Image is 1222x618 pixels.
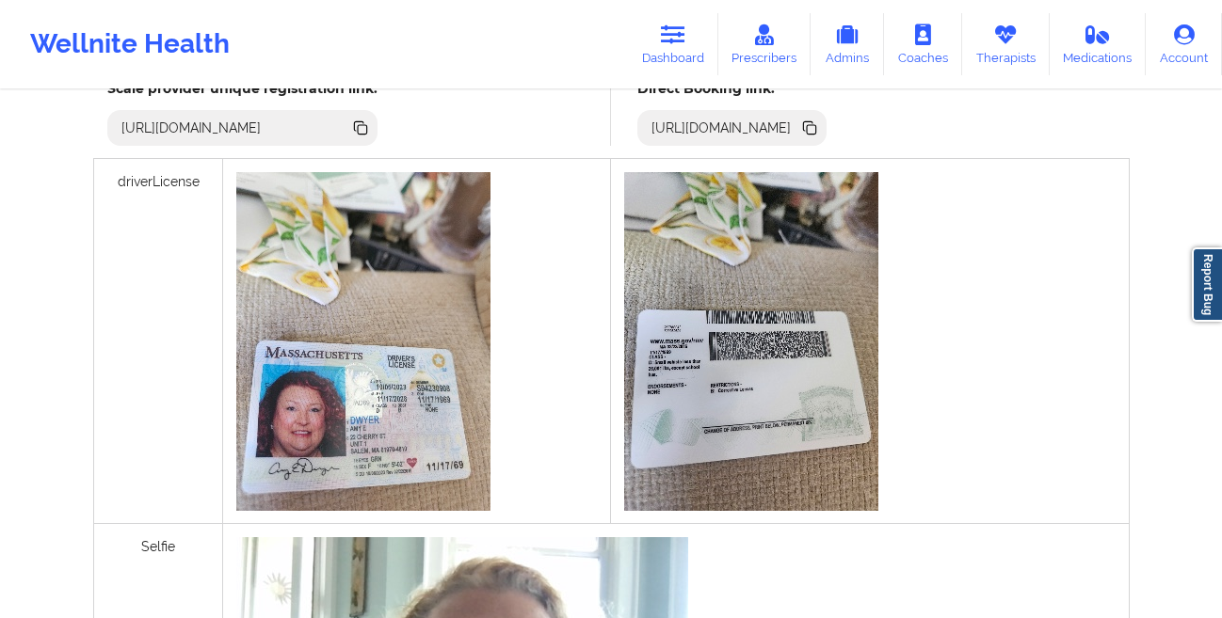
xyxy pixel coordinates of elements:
a: Coaches [884,13,962,75]
a: Therapists [962,13,1050,75]
a: Admins [811,13,884,75]
h5: Direct Booking link: [637,80,827,97]
a: Dashboard [628,13,718,75]
div: [URL][DOMAIN_NAME] [644,119,799,137]
a: Medications [1050,13,1147,75]
img: f6852c43-ddc4-4304-9d60-af5b19c8b81c_cb41da18-e0be-4326-ac39-99e0639b2bf61000002914.JPG [236,172,490,511]
div: driverLicense [94,159,223,524]
h5: Scale provider unique registration link: [107,80,378,97]
div: [URL][DOMAIN_NAME] [114,119,269,137]
img: 6b72cbac-5998-4564-8fee-86bc092e8461_9d0a8642-96c8-4aeb-b87b-5dbe2bc0c9631000002915.JPG [624,172,878,511]
a: Prescribers [718,13,812,75]
a: Account [1146,13,1222,75]
a: Report Bug [1192,247,1222,322]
